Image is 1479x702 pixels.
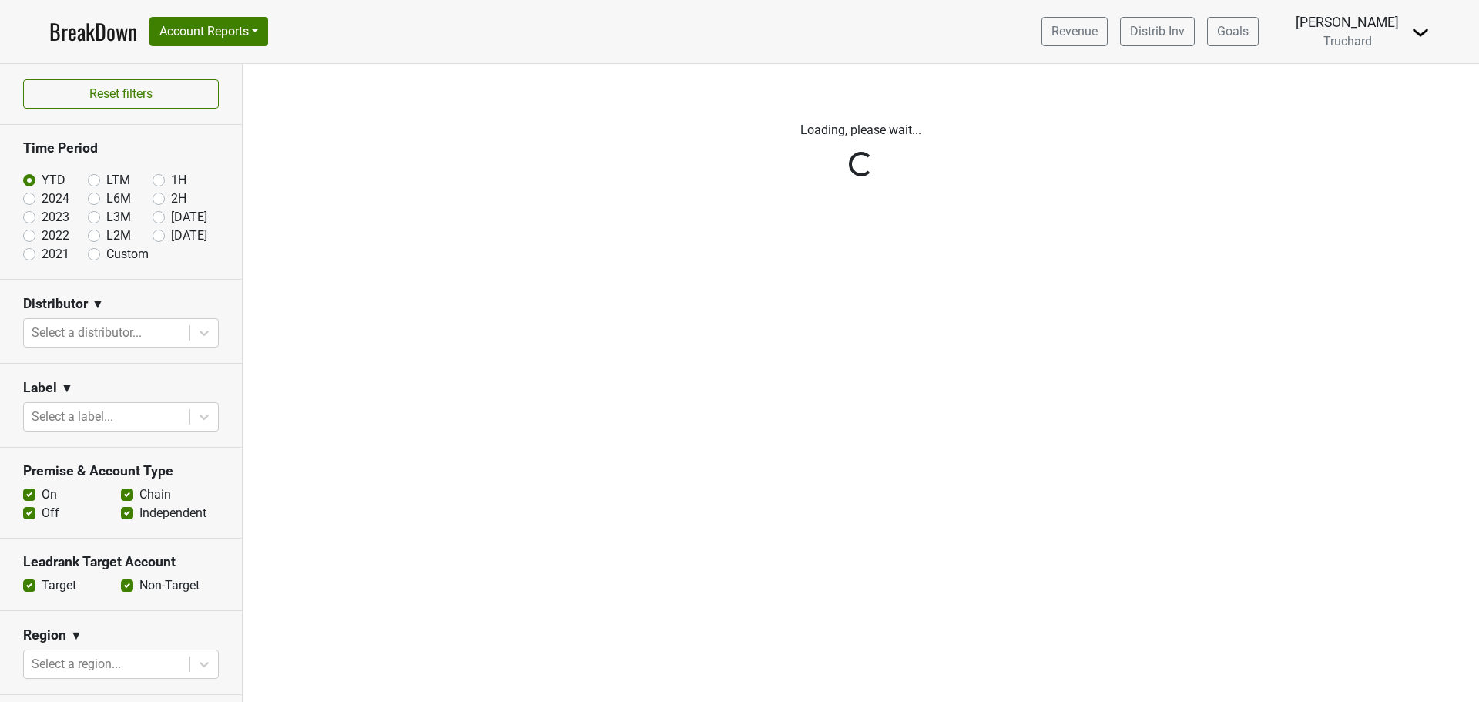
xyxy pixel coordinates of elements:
span: Truchard [1323,34,1372,49]
a: BreakDown [49,15,137,48]
p: Loading, please wait... [434,121,1289,139]
a: Distrib Inv [1120,17,1195,46]
a: Revenue [1041,17,1108,46]
div: [PERSON_NAME] [1296,12,1399,32]
img: Dropdown Menu [1411,23,1430,42]
a: Goals [1207,17,1259,46]
button: Account Reports [149,17,268,46]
